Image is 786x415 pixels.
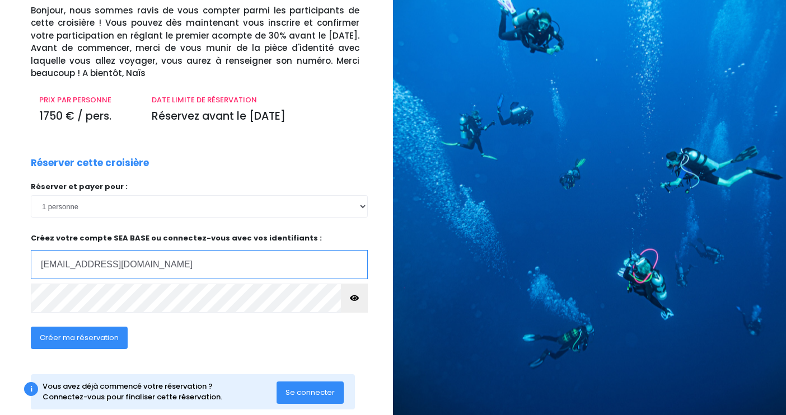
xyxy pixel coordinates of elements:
button: Se connecter [277,381,344,404]
p: Réservez avant le [DATE] [152,109,359,125]
p: DATE LIMITE DE RÉSERVATION [152,95,359,106]
p: Créez votre compte SEA BASE ou connectez-vous avec vos identifiants : [31,233,368,279]
a: Se connecter [277,387,344,397]
span: Se connecter [286,387,335,398]
p: 1750 € / pers. [39,109,135,125]
div: Vous avez déjà commencé votre réservation ? Connectez-vous pour finaliser cette réservation. [43,381,277,403]
p: Réserver et payer pour : [31,181,368,192]
p: Bonjour, nous sommes ravis de vous compter parmi les participants de cette croisière ! Vous pouve... [31,4,385,80]
input: Adresse email [31,250,368,279]
p: Réserver cette croisière [31,156,149,171]
button: Créer ma réservation [31,327,128,349]
p: PRIX PAR PERSONNE [39,95,135,106]
div: i [24,382,38,396]
span: Créer ma réservation [40,332,119,343]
